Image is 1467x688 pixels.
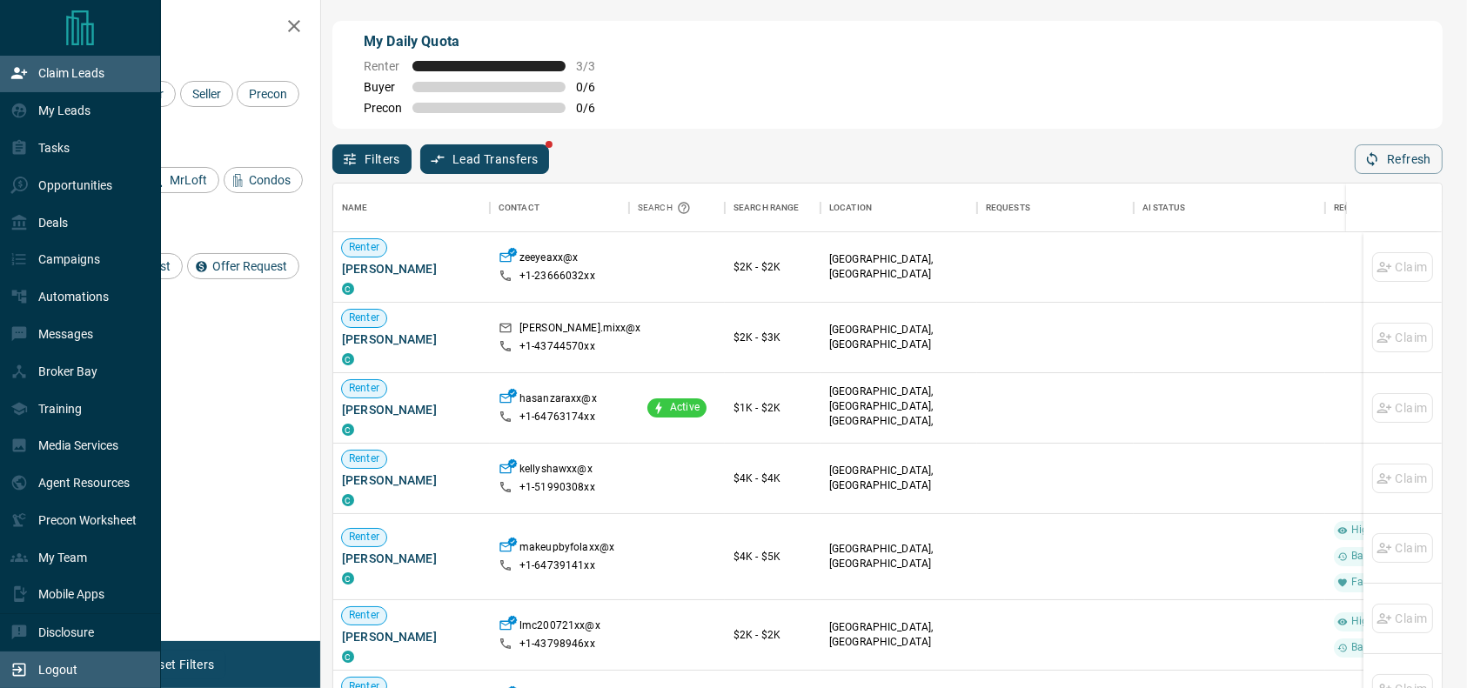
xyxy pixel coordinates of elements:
p: $4K - $4K [733,471,812,486]
span: High Interest [1344,523,1420,538]
div: AI Status [1134,184,1325,232]
button: Lead Transfers [420,144,550,174]
p: [GEOGRAPHIC_DATA], [GEOGRAPHIC_DATA] [829,464,968,493]
p: $2K - $2K [733,627,812,643]
div: Search [638,184,695,232]
p: [GEOGRAPHIC_DATA], [GEOGRAPHIC_DATA], [GEOGRAPHIC_DATA], [GEOGRAPHIC_DATA] [829,384,968,444]
p: $2K - $2K [733,259,812,275]
div: Requests [986,184,1030,232]
span: [PERSON_NAME] [342,260,481,277]
span: Renter [342,451,386,466]
span: Renter [364,59,402,73]
span: Precon [243,87,293,101]
span: [PERSON_NAME] [342,401,481,418]
span: Renter [342,530,386,544]
span: Renter [342,311,386,325]
p: kellyshawxx@x [519,462,593,480]
span: Renter [342,608,386,623]
span: 0 / 6 [576,101,614,115]
span: Active [663,400,707,415]
div: MrLoft [144,167,219,193]
p: [GEOGRAPHIC_DATA], [GEOGRAPHIC_DATA] [829,252,968,282]
p: +1- 64763174xx [519,410,595,424]
div: Search Range [733,184,800,232]
p: lmc200721xx@x [519,618,600,637]
h2: Filters [56,17,303,38]
span: Buyer [364,80,402,94]
p: My Daily Quota [364,31,614,52]
div: condos.ca [342,353,354,365]
p: [GEOGRAPHIC_DATA], [GEOGRAPHIC_DATA] [829,542,968,571]
span: High Interest [1344,614,1420,629]
span: Offer Request [206,259,293,273]
span: Renter [342,240,386,255]
p: +1- 51990308xx [519,480,595,495]
p: +1- 23666032xx [519,269,595,284]
span: [PERSON_NAME] [342,471,481,489]
span: MrLoft [164,173,213,187]
div: Name [333,184,490,232]
div: Contact [490,184,629,232]
span: [PERSON_NAME] [342,628,481,645]
p: [PERSON_NAME].mixx@x [519,321,641,339]
div: condos.ca [342,651,354,663]
div: AI Status [1142,184,1185,232]
span: [PERSON_NAME] [342,331,481,348]
div: Location [821,184,977,232]
div: condos.ca [342,283,354,295]
p: +1- 43798946xx [519,637,595,651]
div: condos.ca [342,424,354,436]
p: makeupbyfolaxx@x [519,540,614,558]
span: Favourite [1344,575,1403,590]
div: Name [342,184,368,232]
span: [PERSON_NAME] [342,550,481,567]
div: condos.ca [342,494,354,506]
p: +1- 64739141xx [519,558,595,573]
p: $4K - $5K [733,549,812,564]
p: [GEOGRAPHIC_DATA], [GEOGRAPHIC_DATA] [829,620,968,650]
div: Location [829,184,872,232]
p: +1- 43744570xx [519,339,595,354]
p: [GEOGRAPHIC_DATA], [GEOGRAPHIC_DATA] [829,323,968,352]
span: Precon [364,101,402,115]
button: Filters [332,144,412,174]
p: hasanzaraxx@x [519,391,597,410]
span: Seller [186,87,227,101]
span: 3 / 3 [576,59,614,73]
div: Seller [180,81,233,107]
span: Condos [243,173,297,187]
div: Condos [224,167,303,193]
span: Back to Site [1344,640,1415,655]
span: Back to Site [1344,549,1415,564]
p: $1K - $2K [733,400,812,416]
p: $2K - $3K [733,330,812,345]
button: Refresh [1355,144,1443,174]
div: condos.ca [342,572,354,584]
div: Search Range [725,184,821,232]
div: Offer Request [187,253,299,279]
button: Reset Filters [132,650,225,679]
div: Contact [499,184,539,232]
div: Requests [977,184,1134,232]
p: zeeyeaxx@x [519,250,578,269]
span: 0 / 6 [576,80,614,94]
span: Renter [342,381,386,396]
div: Precon [237,81,299,107]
